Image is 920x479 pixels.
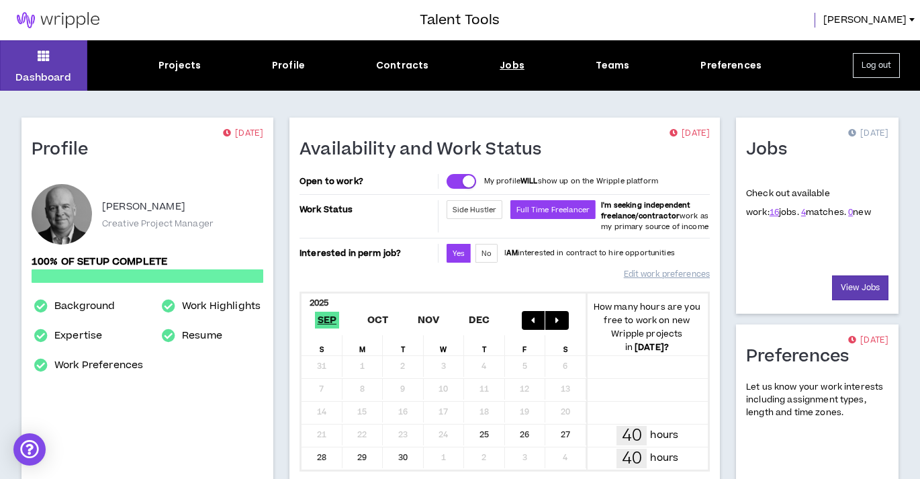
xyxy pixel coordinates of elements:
[158,58,201,73] div: Projects
[300,244,435,263] p: Interested in perm job?
[504,248,675,259] p: I interested in contract to hire opportunities
[506,248,517,258] strong: AM
[464,335,505,355] div: T
[342,335,383,355] div: M
[365,312,392,329] span: Oct
[545,335,586,355] div: S
[505,335,546,355] div: F
[315,312,340,329] span: Sep
[32,139,99,161] h1: Profile
[801,206,846,218] span: matches.
[102,199,185,215] p: [PERSON_NAME]
[500,58,524,73] div: Jobs
[424,335,465,355] div: W
[466,312,493,329] span: Dec
[586,300,708,354] p: How many hours are you free to work on new Wripple projects in
[596,58,630,73] div: Teams
[746,139,797,161] h1: Jobs
[823,13,907,28] span: [PERSON_NAME]
[300,139,552,161] h1: Availability and Work Status
[484,176,658,187] p: My profile show up on the Wripple platform
[223,127,263,140] p: [DATE]
[15,71,71,85] p: Dashboard
[635,341,669,353] b: [DATE] ?
[54,357,143,374] a: Work Preferences
[54,328,102,344] a: Expertise
[848,206,853,218] a: 0
[32,184,92,245] div: Patrick S.
[770,206,799,218] span: jobs.
[102,218,214,230] p: Creative Project Manager
[601,200,708,232] span: work as my primary source of income
[700,58,762,73] div: Preferences
[650,428,678,443] p: hours
[848,127,888,140] p: [DATE]
[520,176,538,186] strong: WILL
[453,205,497,215] span: Side Hustler
[383,335,424,355] div: T
[848,206,871,218] span: new
[624,263,710,286] a: Edit work preferences
[746,381,888,420] p: Let us know your work interests including assignment types, length and time zones.
[302,335,342,355] div: S
[601,200,690,221] b: I'm seeking independent freelance/contractor
[670,127,710,140] p: [DATE]
[853,53,900,78] button: Log out
[848,334,888,347] p: [DATE]
[415,312,443,329] span: Nov
[746,346,860,367] h1: Preferences
[650,451,678,466] p: hours
[376,58,428,73] div: Contracts
[832,275,888,300] a: View Jobs
[272,58,305,73] div: Profile
[54,298,115,314] a: Background
[182,298,261,314] a: Work Highlights
[801,206,806,218] a: 4
[770,206,779,218] a: 16
[32,255,263,269] p: 100% of setup complete
[420,10,500,30] h3: Talent Tools
[453,249,465,259] span: Yes
[746,187,871,218] p: Check out available work:
[300,176,435,187] p: Open to work?
[13,433,46,466] div: Open Intercom Messenger
[300,200,435,219] p: Work Status
[310,297,329,309] b: 2025
[182,328,222,344] a: Resume
[481,249,492,259] span: No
